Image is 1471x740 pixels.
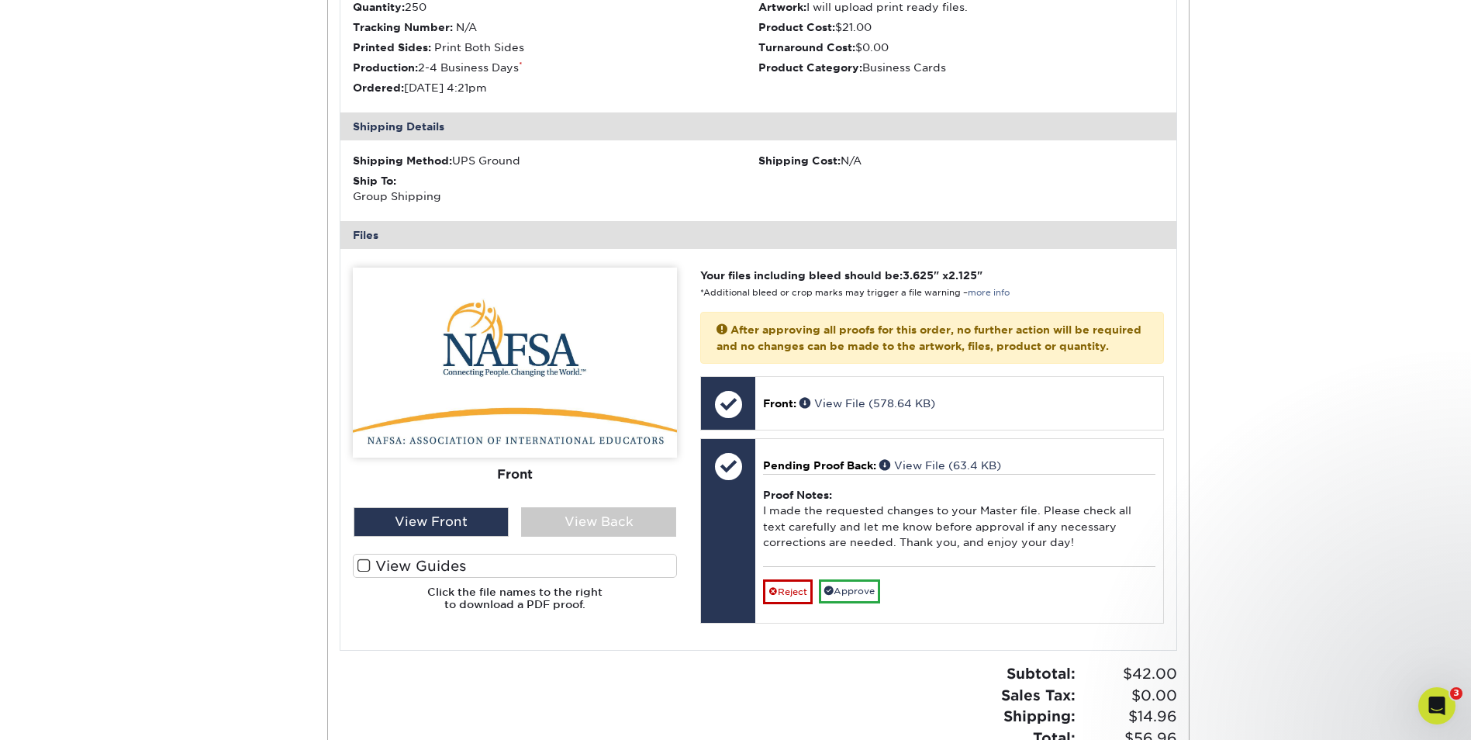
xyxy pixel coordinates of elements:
strong: Printed Sides: [353,41,431,54]
div: Files [340,221,1176,249]
strong: After approving all proofs for this order, no further action will be required and no changes can ... [717,323,1141,351]
strong: Product Cost: [758,21,835,33]
div: View Front [354,507,509,537]
div: Shipping Details [340,112,1176,140]
span: $42.00 [1080,663,1177,685]
a: Approve [819,579,880,603]
strong: Proof Notes: [763,489,832,501]
span: $14.96 [1080,706,1177,728]
strong: Ordered: [353,81,404,94]
li: $0.00 [758,40,1164,55]
div: View Back [521,507,676,537]
h6: Click the file names to the right to download a PDF proof. [353,586,677,624]
strong: Shipping Cost: [758,154,841,167]
strong: Shipping Method: [353,154,452,167]
a: View File (63.4 KB) [879,459,1001,472]
li: $21.00 [758,19,1164,35]
span: N/A [456,21,477,33]
div: I made the requested changes to your Master file. Please check all text carefully and let me know... [763,474,1155,566]
span: Front: [763,397,796,410]
div: UPS Ground [353,153,758,168]
span: 3 [1450,687,1462,700]
span: $0.00 [1080,685,1177,707]
strong: Quantity: [353,1,405,13]
iframe: Intercom live chat [1418,687,1455,724]
span: 3.625 [903,269,934,282]
div: Front [353,458,677,492]
strong: Product Category: [758,61,862,74]
li: [DATE] 4:21pm [353,80,758,95]
div: N/A [758,153,1164,168]
strong: Turnaround Cost: [758,41,855,54]
strong: Tracking Number: [353,21,453,33]
strong: Shipping: [1003,707,1076,724]
a: more info [968,288,1010,298]
span: Pending Proof Back: [763,459,876,472]
span: 2.125 [948,269,977,282]
strong: Your files including bleed should be: " x " [700,269,982,282]
div: Group Shipping [353,173,758,205]
label: View Guides [353,554,677,578]
strong: Subtotal: [1007,665,1076,682]
strong: Ship To: [353,175,396,187]
a: Reject [763,579,813,604]
strong: Production: [353,61,418,74]
li: Business Cards [758,60,1164,75]
a: View File (578.64 KB) [799,397,935,410]
small: *Additional bleed or crop marks may trigger a file warning – [700,288,1010,298]
strong: Sales Tax: [1001,686,1076,704]
li: 2-4 Business Days [353,60,758,75]
span: Print Both Sides [434,41,524,54]
strong: Artwork: [758,1,806,13]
